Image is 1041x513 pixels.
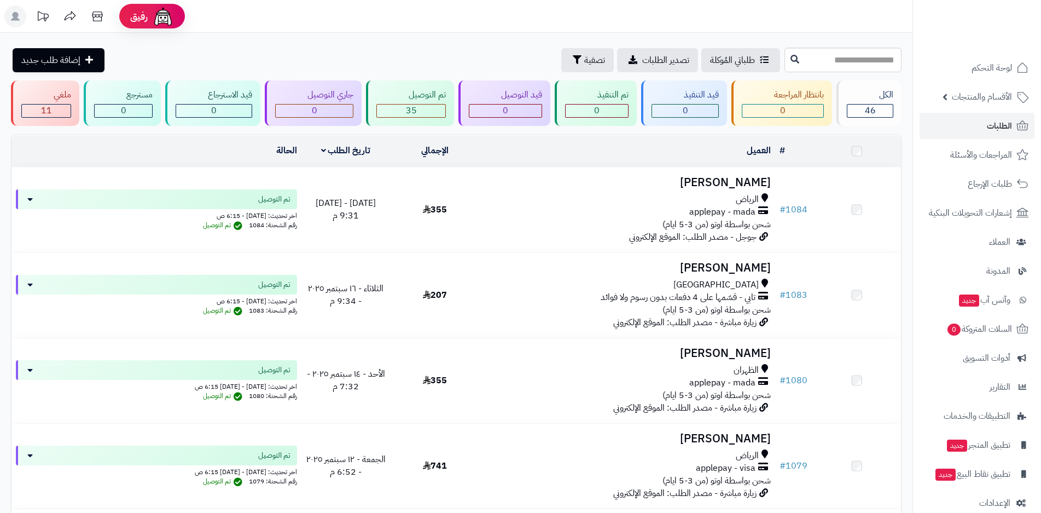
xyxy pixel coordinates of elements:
span: تم التوصيل [258,279,290,290]
span: الرياض [736,193,759,206]
span: شحن بواسطة اوتو (من 3-5 ايام) [662,474,771,487]
a: الطلبات [920,113,1034,139]
div: قيد الاسترجاع [176,89,252,101]
span: التقارير [990,379,1010,395]
div: 0 [742,105,823,117]
a: السلات المتروكة0 [920,316,1034,342]
a: #1079 [780,459,807,472]
span: رقم الشحنة: 1080 [249,391,297,401]
span: المدونة [986,263,1010,279]
span: الرياض [736,449,759,462]
span: الثلاثاء - ١٦ سبتمبر ٢٠٢٥ - 9:34 م [308,282,383,308]
span: طلبات الإرجاع [968,176,1012,192]
span: # [780,374,786,387]
span: 355 [423,203,447,216]
div: 0 [469,105,542,117]
div: اخر تحديث: [DATE] - 6:15 ص [16,209,297,221]
span: تطبيق نقاط البيع [934,466,1010,482]
span: 35 [406,104,417,117]
span: الجمعة - ١٢ سبتمبر ٢٠٢٥ - 6:52 م [306,453,386,479]
span: لوحة التحكم [972,60,1012,76]
a: طلباتي المُوكلة [701,48,780,72]
a: ملغي 11 [9,80,82,126]
h3: [PERSON_NAME] [484,347,771,360]
div: بانتظار المراجعة [742,89,824,101]
a: طلبات الإرجاع [920,171,1034,197]
div: اخر تحديث: [DATE] - [DATE] 6:15 ص [16,380,297,391]
span: 355 [423,374,447,387]
div: مسترجع [94,89,153,101]
a: وآتس آبجديد [920,287,1034,313]
span: الإعدادات [979,495,1010,511]
div: جاري التوصيل [275,89,353,101]
a: مسترجع 0 [82,80,163,126]
span: 0 [121,104,126,117]
div: الكل [847,89,893,101]
span: رقم الشحنة: 1079 [249,476,297,486]
div: ملغي [21,89,71,101]
div: 0 [176,105,252,117]
span: الظهران [734,364,759,377]
span: الأقسام والمنتجات [952,89,1012,105]
span: رقم الشحنة: 1083 [249,306,297,315]
span: 0 [211,104,217,117]
span: الأحد - ١٤ سبتمبر ٢٠٢٥ - 7:32 م [307,367,385,393]
a: الكل46 [834,80,904,126]
span: إضافة طلب جديد [21,54,80,67]
span: تابي - قسّمها على 4 دفعات بدون رسوم ولا فوائد [601,291,755,304]
img: ai-face.png [152,5,174,27]
a: إشعارات التحويلات البنكية [920,200,1034,226]
div: 0 [95,105,152,117]
span: 0 [312,104,317,117]
a: تحديثات المنصة [29,5,56,30]
span: جديد [935,469,956,481]
span: تم التوصيل [258,450,290,461]
a: قيد الاسترجاع 0 [163,80,263,126]
div: اخر تحديث: [DATE] - 6:15 ص [16,295,297,306]
div: اخر تحديث: [DATE] - [DATE] 6:15 ص [16,465,297,477]
a: الإجمالي [421,144,449,157]
span: تم التوصيل [258,194,290,205]
div: تم التنفيذ [565,89,629,101]
span: المراجعات والأسئلة [950,147,1012,163]
img: logo-2.png [967,9,1031,32]
span: [GEOGRAPHIC_DATA] [673,279,759,291]
a: التقارير [920,374,1034,400]
span: [DATE] - [DATE] 9:31 م [316,197,376,222]
span: زيارة مباشرة - مصدر الطلب: الموقع الإلكتروني [613,487,757,500]
span: 741 [423,459,447,472]
span: 0 [594,104,600,117]
a: المراجعات والأسئلة [920,142,1034,168]
a: جاري التوصيل 0 [263,80,364,126]
div: 35 [377,105,445,117]
span: 0 [503,104,508,117]
span: # [780,289,786,302]
a: المدونة [920,258,1034,284]
span: 11 [41,104,52,117]
span: 0 [947,323,961,336]
span: شحن بواسطة اوتو (من 3-5 ايام) [662,389,771,402]
span: جديد [947,440,967,452]
a: # [780,144,785,157]
a: #1084 [780,203,807,216]
a: لوحة التحكم [920,55,1034,81]
a: تصدير الطلبات [617,48,698,72]
h3: [PERSON_NAME] [484,262,771,274]
a: #1083 [780,289,807,302]
span: شحن بواسطة اوتو (من 3-5 ايام) [662,218,771,231]
span: تم التوصيل [203,306,245,315]
a: التطبيقات والخدمات [920,403,1034,429]
a: بانتظار المراجعة 0 [729,80,834,126]
span: 46 [865,104,876,117]
span: شحن بواسطة اوتو (من 3-5 ايام) [662,303,771,316]
div: 0 [276,105,353,117]
span: تصدير الطلبات [642,54,689,67]
a: تم التنفيذ 0 [553,80,639,126]
span: # [780,459,786,472]
span: 207 [423,289,447,302]
a: تم التوصيل 35 [364,80,456,126]
a: العميل [747,144,771,157]
span: تم التوصيل [258,365,290,376]
span: تم التوصيل [203,220,245,230]
span: جديد [959,295,979,307]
